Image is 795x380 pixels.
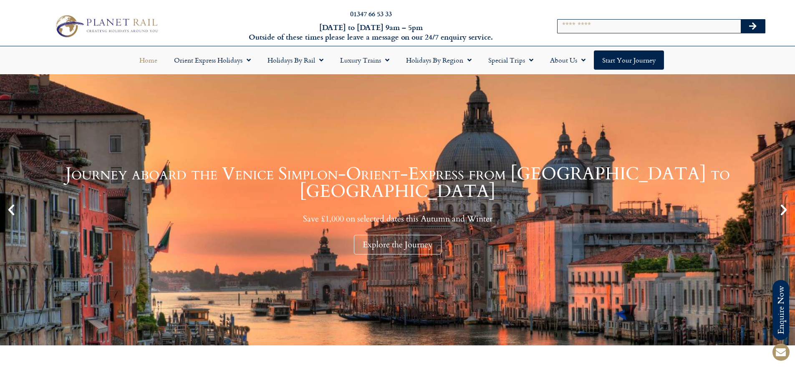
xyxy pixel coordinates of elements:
[259,50,332,70] a: Holidays by Rail
[542,50,594,70] a: About Us
[332,50,398,70] a: Luxury Trains
[21,165,774,200] h1: Journey aboard the Venice Simplon-Orient-Express from [GEOGRAPHIC_DATA] to [GEOGRAPHIC_DATA]
[4,203,18,217] div: Previous slide
[741,20,765,33] button: Search
[398,50,480,70] a: Holidays by Region
[480,50,542,70] a: Special Trips
[4,50,791,70] nav: Menu
[354,235,442,254] div: Explore the Journey
[594,50,664,70] a: Start your Journey
[350,9,392,18] a: 01347 66 53 33
[777,203,791,217] div: Next slide
[166,50,259,70] a: Orient Express Holidays
[21,214,774,224] p: Save £1,000 on selected dates this Autumn and Winter
[214,23,528,42] h6: [DATE] to [DATE] 9am – 5pm Outside of these times please leave a message on our 24/7 enquiry serv...
[51,13,161,39] img: Planet Rail Train Holidays Logo
[131,50,166,70] a: Home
